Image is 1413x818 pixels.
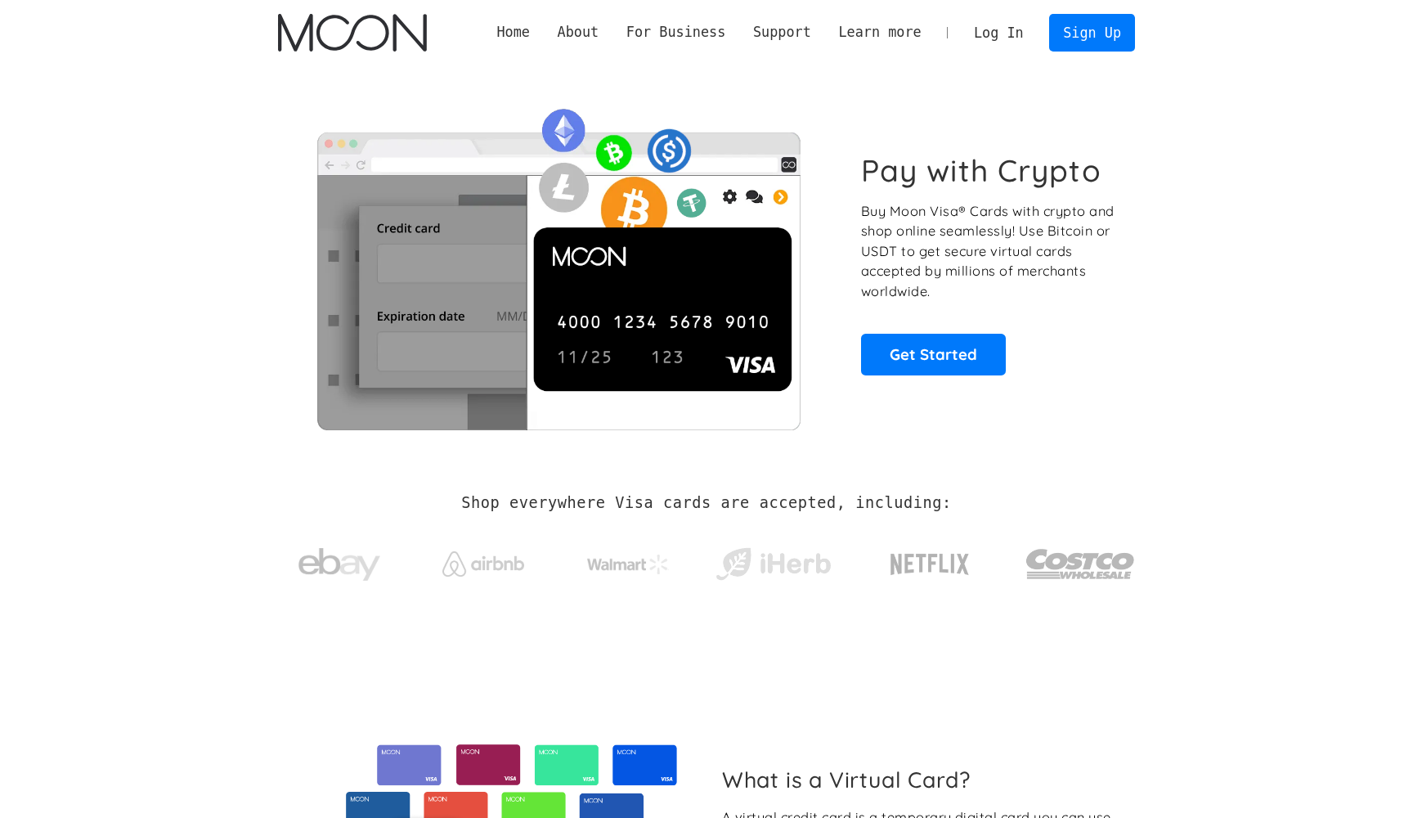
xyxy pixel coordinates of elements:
a: home [278,14,426,52]
a: iHerb [712,527,834,594]
a: Walmart [567,538,689,582]
div: Learn more [825,22,935,43]
h2: Shop everywhere Visa cards are accepted, including: [461,494,951,512]
h1: Pay with Crypto [861,152,1101,189]
p: Buy Moon Visa® Cards with crypto and shop online seamlessly! Use Bitcoin or USDT to get secure vi... [861,201,1117,302]
div: About [544,22,612,43]
img: ebay [298,539,380,591]
a: Get Started [861,334,1006,375]
a: Log In [960,15,1037,51]
div: About [558,22,599,43]
img: Costco [1025,533,1135,595]
div: Support [753,22,811,43]
img: Moon Cards let you spend your crypto anywhere Visa is accepted. [278,97,838,429]
a: Netflix [857,528,1003,593]
img: Moon Logo [278,14,426,52]
img: Walmart [587,555,669,574]
img: Airbnb [442,551,524,577]
a: Home [483,22,544,43]
div: For Business [626,22,725,43]
div: Learn more [838,22,921,43]
img: iHerb [712,543,834,586]
a: Costco [1025,517,1135,603]
a: ebay [278,523,400,599]
div: For Business [612,22,739,43]
div: Support [739,22,824,43]
h2: What is a Virtual Card? [722,766,1122,793]
img: Netflix [889,544,971,585]
a: Airbnb [423,535,545,585]
a: Sign Up [1049,14,1134,51]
